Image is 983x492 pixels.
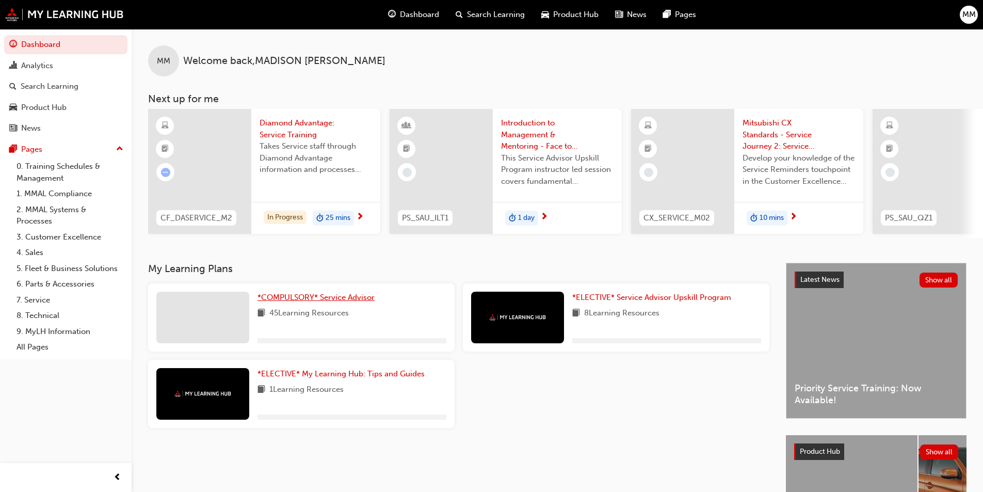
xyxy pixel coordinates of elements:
[584,307,659,320] span: 8 Learning Resources
[403,119,410,133] span: learningResourceType_INSTRUCTOR_LED-icon
[643,212,710,224] span: CX_SERVICE_M02
[403,142,410,156] span: booktick-icon
[518,212,535,224] span: 1 day
[12,229,127,245] a: 3. Customer Excellence
[885,212,932,224] span: PS_SAU_QZ1
[627,9,647,21] span: News
[501,152,614,187] span: This Service Advisor Upskill Program instructor led session covers fundamental management styles ...
[161,168,170,177] span: learningRecordVerb_ATTEMPT-icon
[572,293,731,302] span: *ELECTIVE* Service Advisor Upskill Program
[21,144,42,155] div: Pages
[447,4,533,25] a: search-iconSearch Learning
[644,168,653,177] span: learningRecordVerb_NONE-icon
[663,8,671,21] span: pages-icon
[675,9,696,21] span: Pages
[12,308,127,324] a: 8. Technical
[572,307,580,320] span: book-icon
[644,119,652,133] span: learningResourceType_ELEARNING-icon
[132,93,983,105] h3: Next up for me
[4,140,127,159] button: Pages
[501,117,614,152] span: Introduction to Management & Mentoring - Face to Face Instructor Led Training (Service Advisor Up...
[743,117,855,152] span: Mitsubishi CX Standards - Service Journey 2: Service Reminders
[794,443,958,460] a: Product HubShow all
[269,307,349,320] span: 45 Learning Resources
[4,98,127,117] a: Product Hub
[4,56,127,75] a: Analytics
[12,276,127,292] a: 6. Parts & Accessories
[760,212,784,224] span: 10 mins
[257,368,429,380] a: *ELECTIVE* My Learning Hub: Tips and Guides
[789,213,797,222] span: next-icon
[257,384,265,396] span: book-icon
[12,339,127,355] a: All Pages
[388,8,396,21] span: guage-icon
[4,119,127,138] a: News
[12,245,127,261] a: 4. Sales
[316,212,324,225] span: duration-icon
[148,109,380,234] a: CF_DASERVICE_M2Diamond Advantage: Service TrainingTakes Service staff through Diamond Advantage i...
[400,9,439,21] span: Dashboard
[183,55,385,67] span: Welcome back , MADISON [PERSON_NAME]
[9,103,17,113] span: car-icon
[541,8,549,21] span: car-icon
[380,4,447,25] a: guage-iconDashboard
[21,60,53,72] div: Analytics
[257,293,375,302] span: *COMPULSORY* Service Advisor
[886,142,893,156] span: booktick-icon
[962,9,976,21] span: MM
[456,8,463,21] span: search-icon
[21,122,41,134] div: News
[9,145,17,154] span: pages-icon
[12,186,127,202] a: 1. MMAL Compliance
[572,292,735,304] a: *ELECTIVE* Service Advisor Upskill Program
[12,292,127,308] a: 7. Service
[920,445,959,459] button: Show all
[553,9,599,21] span: Product Hub
[885,168,895,177] span: learningRecordVerb_NONE-icon
[750,212,758,225] span: duration-icon
[540,213,548,222] span: next-icon
[9,124,17,133] span: news-icon
[4,33,127,140] button: DashboardAnalyticsSearch LearningProduct HubNews
[920,273,958,288] button: Show all
[264,211,307,225] div: In Progress
[607,4,655,25] a: news-iconNews
[162,119,169,133] span: learningResourceType_ELEARNING-icon
[12,202,127,229] a: 2. MMAL Systems & Processes
[12,261,127,277] a: 5. Fleet & Business Solutions
[655,4,704,25] a: pages-iconPages
[160,212,232,224] span: CF_DASERVICE_M2
[467,9,525,21] span: Search Learning
[509,212,516,225] span: duration-icon
[162,142,169,156] span: booktick-icon
[800,447,840,456] span: Product Hub
[116,142,123,156] span: up-icon
[615,8,623,21] span: news-icon
[148,263,769,275] h3: My Learning Plans
[960,6,978,24] button: MM
[257,307,265,320] span: book-icon
[257,292,379,304] a: *COMPULSORY* Service Advisor
[114,471,121,484] span: prev-icon
[743,152,855,187] span: Develop your knowledge of the Service Reminders touchpoint in the Customer Excellence (CX) Servic...
[5,8,124,21] img: mmal
[21,102,67,114] div: Product Hub
[269,384,344,396] span: 1 Learning Resources
[12,324,127,340] a: 9. MyLH Information
[260,117,372,140] span: Diamond Advantage: Service Training
[786,263,966,419] a: Latest NewsShow allPriority Service Training: Now Available!
[260,140,372,176] span: Takes Service staff through Diamond Advantage information and processes relevant to the Customer ...
[795,272,958,288] a: Latest NewsShow all
[174,390,231,397] img: mmal
[644,142,652,156] span: booktick-icon
[356,213,364,222] span: next-icon
[9,61,17,71] span: chart-icon
[21,81,78,92] div: Search Learning
[12,158,127,186] a: 0. Training Schedules & Management
[489,314,546,321] img: mmal
[326,212,350,224] span: 25 mins
[402,212,448,224] span: PS_SAU_ILT1
[631,109,863,234] a: CX_SERVICE_M02Mitsubishi CX Standards - Service Journey 2: Service RemindersDevelop your knowledg...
